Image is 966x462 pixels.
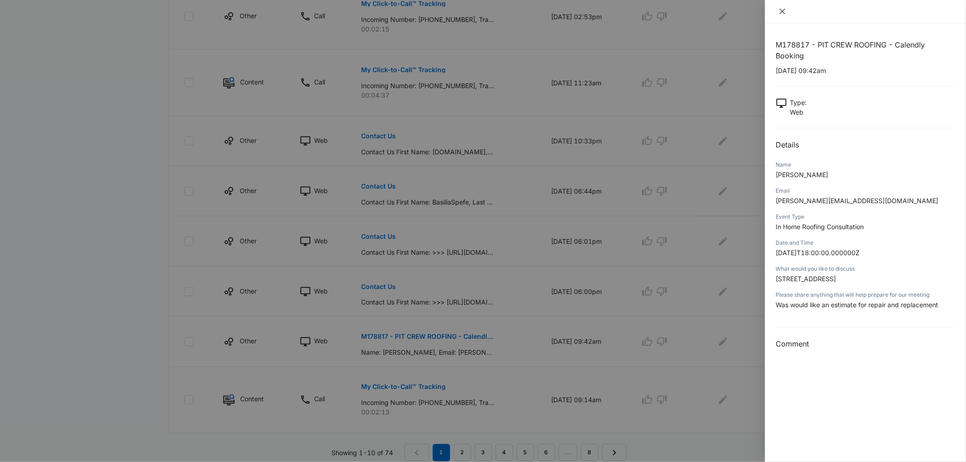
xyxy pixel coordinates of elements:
[776,171,829,178] span: [PERSON_NAME]
[776,291,955,299] div: Please share anything that will help prepare for our meeting
[776,213,955,221] div: Event Type
[776,301,939,309] span: Was would like an estimate for repair and replacement
[776,139,955,150] h2: Details
[776,39,955,61] h1: M178817 - PIT CREW ROOFING - Calendly Booking
[776,265,955,273] div: What would you like to discuss
[776,66,955,75] p: [DATE] 09:42am
[776,249,860,257] span: [DATE]T18:00:00.000000Z
[776,197,939,205] span: [PERSON_NAME][EMAIL_ADDRESS][DOMAIN_NAME]
[776,223,864,231] span: In Home Roofing Consultation
[776,275,836,283] span: [STREET_ADDRESS]
[790,107,807,117] p: Web
[776,161,955,169] div: Name
[779,8,786,15] span: close
[776,239,955,247] div: Date and Time
[790,98,807,107] p: Type :
[776,7,789,16] button: Close
[776,187,955,195] div: Email
[776,338,955,349] h3: Comment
